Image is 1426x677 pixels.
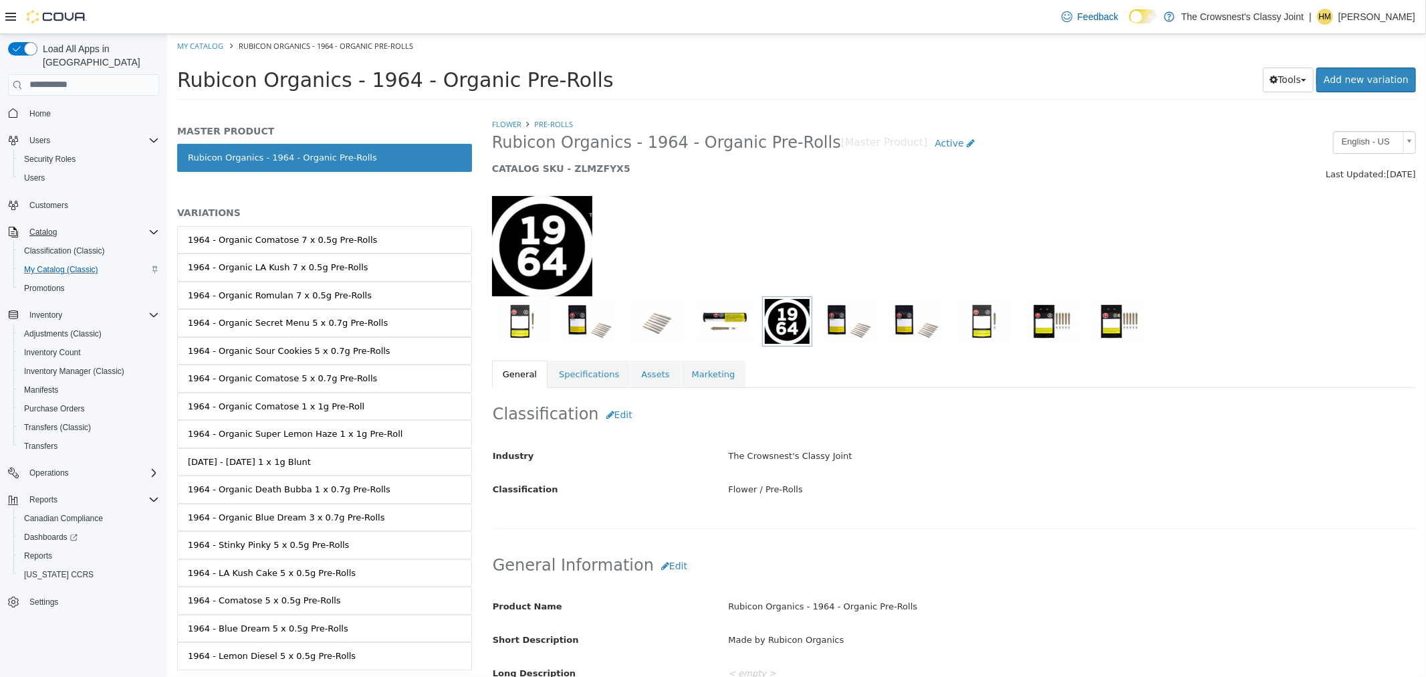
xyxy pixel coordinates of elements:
span: [DATE] [1219,135,1249,145]
span: Users [29,135,50,146]
a: Transfers [19,438,63,454]
div: 1964 - Lemon Diesel 5 x 0.5g Pre-Rolls [21,615,189,629]
a: Dashboards [19,529,83,545]
span: [US_STATE] CCRS [24,569,94,580]
span: Canadian Compliance [19,510,159,526]
span: Promotions [19,280,159,296]
div: Flower / Pre-Rolls [551,444,1258,468]
span: Home [24,105,159,122]
span: Long Description [326,634,408,644]
button: Adjustments (Classic) [13,324,164,343]
span: Catalog [24,224,159,240]
button: Reports [3,490,164,509]
span: Transfers [24,441,57,452]
div: 1964 - Organic Secret Menu 5 x 0.7g Pre-Rolls [21,282,221,296]
span: Reports [24,551,52,561]
a: Purchase Orders [19,401,90,417]
span: Users [24,173,45,183]
a: Customers [24,197,74,213]
span: Product Name [326,567,395,577]
span: Purchase Orders [24,403,85,414]
div: < empty > [551,628,1258,652]
span: Settings [29,597,58,607]
div: 1964 - Organic Romulan 7 x 0.5g Pre-Rolls [21,255,205,268]
div: The Crowsnest's Classy Joint [551,411,1258,434]
span: Customers [29,200,68,211]
small: [Master Product] [674,104,761,114]
button: My Catalog (Classic) [13,260,164,279]
div: 1964 - Organic LA Kush 7 x 0.5g Pre-Rolls [21,227,201,240]
span: Active [767,104,796,114]
div: 1964 - Comatose 5 x 0.5g Pre-Rolls [21,560,174,573]
span: Transfers (Classic) [19,419,159,436]
span: Reports [29,494,57,505]
span: My Catalog (Classic) [19,262,159,278]
span: Inventory Count [24,347,81,358]
span: English - US [1167,98,1231,118]
a: Marketing [514,326,579,355]
span: Reports [24,492,159,508]
h5: VARIATIONS [10,173,305,185]
span: Transfers (Classic) [24,422,91,433]
span: HM [1319,9,1332,25]
a: Add new variation [1149,33,1249,58]
button: Classification (Classic) [13,241,164,260]
span: Reports [19,548,159,564]
button: Catalog [24,224,62,240]
span: Rubicon Organics - 1964 - Organic Pre-Rolls [10,34,447,58]
span: Operations [24,465,159,481]
button: Transfers [13,437,164,456]
a: My Catalog (Classic) [19,262,104,278]
span: Security Roles [24,154,76,165]
a: Inventory Manager (Classic) [19,363,130,379]
span: Inventory Manager (Classic) [19,363,159,379]
a: Manifests [19,382,64,398]
p: The Crowsnest's Classy Joint [1181,9,1304,25]
span: Purchase Orders [19,401,159,417]
span: Adjustments (Classic) [24,328,102,339]
button: Edit [432,369,473,393]
a: Feedback [1056,3,1124,30]
span: Feedback [1078,10,1118,23]
span: Short Description [326,601,412,611]
span: Users [24,132,159,149]
span: Inventory Count [19,345,159,361]
span: Dark Mode [1129,23,1130,24]
a: General [325,326,380,355]
a: Classification (Classic) [19,243,110,259]
a: English - US [1166,97,1249,120]
a: [US_STATE] CCRS [19,567,99,583]
button: Inventory [24,307,68,323]
input: Dark Mode [1129,9,1157,23]
button: Operations [3,464,164,482]
span: Rubicon Organics - 1964 - Organic Pre-Rolls [325,98,674,119]
span: Canadian Compliance [24,513,103,524]
a: Assets [463,326,513,355]
button: Inventory [3,306,164,324]
a: Adjustments (Classic) [19,326,107,342]
button: Purchase Orders [13,399,164,418]
a: Promotions [19,280,70,296]
button: Reports [13,547,164,565]
button: Security Roles [13,150,164,169]
span: Dashboards [24,532,78,543]
span: Users [19,170,159,186]
button: Edit [487,520,527,545]
span: Settings [24,593,159,610]
h2: General Information [326,520,1248,545]
div: 1964 - Organic Death Bubba 1 x 0.7g Pre-Rolls [21,449,223,462]
div: Holly McQuarrie [1317,9,1333,25]
span: Security Roles [19,151,159,167]
a: Users [19,170,50,186]
div: 1964 - Organic Comatose 7 x 0.5g Pre-Rolls [21,199,210,213]
h2: Classification [326,369,1248,393]
img: Cova [27,10,87,23]
button: Manifests [13,381,164,399]
a: Flower [325,85,354,95]
h5: CATALOG SKU - ZLMZFYX5 [325,128,1013,140]
a: Pre-Rolls [368,85,406,95]
span: Inventory Manager (Classic) [24,366,124,377]
button: Customers [3,195,164,215]
span: Catalog [29,227,57,237]
div: Made by Rubicon Organics [551,595,1258,618]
